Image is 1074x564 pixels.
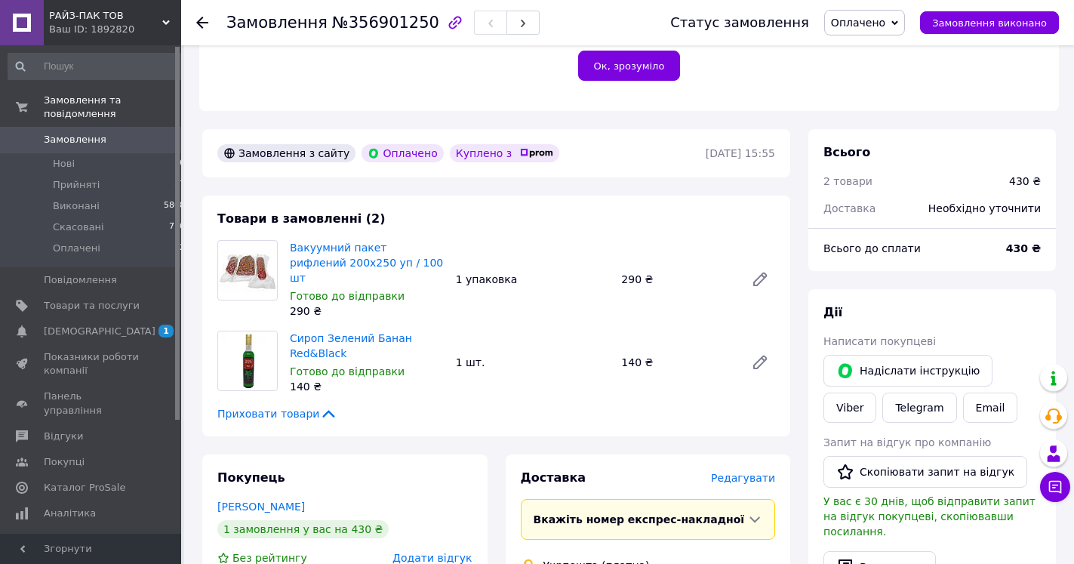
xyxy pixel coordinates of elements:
span: Каталог ProSale [44,481,125,495]
button: Надіслати інструкцію [823,355,992,387]
span: РАЙЗ-ПАК ТОВ [49,9,162,23]
span: №356901250 [332,14,439,32]
div: 1 шт. [450,352,616,373]
span: Додати відгук [392,552,472,564]
div: 1 упаковка [450,269,616,290]
span: 710 [169,220,185,234]
div: 140 ₴ [615,352,739,373]
div: Необхідно уточнити [919,192,1050,225]
span: У вас є 30 днів, щоб відправити запит на відгук покупцеві, скопіювавши посилання. [823,495,1036,538]
img: Сироп Зелений Банан Red&Black [218,331,277,390]
span: Без рейтингу [232,552,307,564]
span: Доставка [823,202,876,214]
span: Оплачено [831,17,885,29]
span: Дії [823,305,842,319]
span: Нові [53,157,75,171]
span: 2 товари [823,175,872,187]
span: Замовлення та повідомлення [44,94,181,121]
input: Пошук [8,53,186,80]
div: 140 ₴ [290,379,444,394]
span: Всього [823,145,870,159]
a: Вакуумний пакет рифлений 200х250 уп / 100 шт [290,242,443,284]
span: Замовлення [44,133,106,146]
div: Статус замовлення [670,15,809,30]
span: Написати покупцеві [823,335,936,347]
div: 290 ₴ [290,304,444,319]
span: Товари та послуги [44,299,140,313]
a: Telegram [882,393,956,423]
span: Доставка [521,470,586,485]
a: Редагувати [745,264,775,294]
div: Повернутися назад [196,15,208,30]
b: 430 ₴ [1006,242,1041,254]
span: 2 [180,242,185,255]
span: Замовлення [226,14,328,32]
span: Виконані [53,199,100,213]
div: Оплачено [362,144,443,162]
a: Viber [823,393,876,423]
span: 0 [180,157,185,171]
span: Замовлення виконано [932,17,1047,29]
time: [DATE] 15:55 [706,147,775,159]
span: Готово до відправки [290,290,405,302]
span: Готово до відправки [290,365,405,378]
span: Приховати товари [217,406,337,421]
button: Чат з покупцем [1040,472,1070,502]
span: [DEMOGRAPHIC_DATA] [44,325,155,338]
span: Ок, зрозуміло [594,60,665,72]
div: 430 ₴ [1009,174,1041,189]
div: 1 замовлення у вас на 430 ₴ [217,520,389,538]
img: prom [520,149,553,158]
span: Всього до сплати [823,242,921,254]
span: Інструменти веб-майстра та SEO [44,533,140,560]
span: Редагувати [711,472,775,484]
a: Редагувати [745,347,775,378]
span: Панель управління [44,390,140,417]
span: Відгуки [44,430,83,443]
img: Вакуумний пакет рифлений 200х250 уп / 100 шт [218,248,277,293]
div: 290 ₴ [615,269,739,290]
span: Товари в замовленні (2) [217,211,386,226]
button: Скопіювати запит на відгук [823,456,1027,488]
span: Вкажіть номер експрес-накладної [534,513,745,525]
span: Покупець [217,470,285,485]
span: Показники роботи компанії [44,350,140,378]
span: 37 [174,178,185,192]
span: Скасовані [53,220,104,234]
span: Покупці [44,455,85,469]
div: Куплено з [450,144,560,162]
span: 1 [158,325,174,337]
span: Прийняті [53,178,100,192]
span: Запит на відгук про компанію [823,436,991,448]
span: 5808 [164,199,185,213]
a: Сироп Зелений Банан Red&Black [290,332,412,359]
div: Ваш ID: 1892820 [49,23,181,36]
button: Email [963,393,1018,423]
span: Оплачені [53,242,100,255]
span: Повідомлення [44,273,117,287]
span: Аналітика [44,507,96,520]
button: Ок, зрозуміло [578,51,681,81]
div: Замовлення з сайту [217,144,355,162]
button: Замовлення виконано [920,11,1059,34]
a: [PERSON_NAME] [217,501,305,513]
